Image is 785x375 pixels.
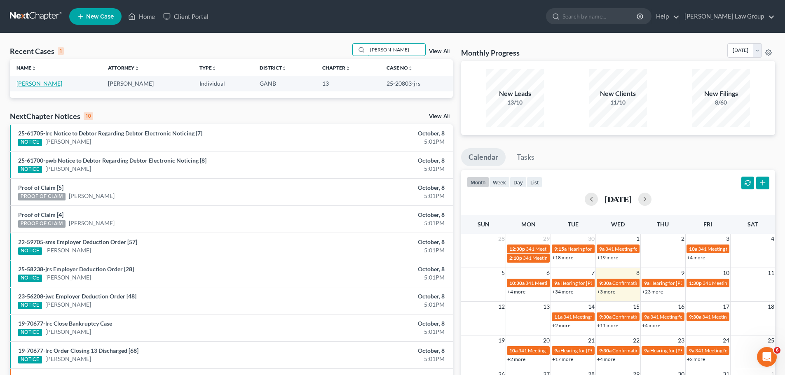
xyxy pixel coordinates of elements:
[18,293,136,300] a: 23-56208-jwc Employer Deduction Order [48]
[18,266,134,273] a: 25-58238-jrs Employer Deduction Order [28]
[597,322,618,328] a: +11 more
[461,48,520,58] h3: Monthly Progress
[767,268,775,278] span: 11
[587,302,595,312] span: 14
[644,314,649,320] span: 9a
[31,66,36,71] i: unfold_more
[408,66,413,71] i: unfold_more
[108,65,139,71] a: Attorneyunfold_more
[509,347,518,354] span: 10a
[650,314,724,320] span: 341 Meeting for [PERSON_NAME]
[10,46,64,56] div: Recent Cases
[253,76,316,91] td: GANB
[18,329,42,336] div: NOTICE
[45,137,91,146] a: [PERSON_NAME]
[698,246,772,252] span: 341 Meeting for [PERSON_NAME]
[429,49,450,54] a: View All
[554,347,560,354] span: 9a
[689,246,697,252] span: 10a
[591,268,595,278] span: 7
[702,314,776,320] span: 341 Meeting for [PERSON_NAME]
[642,289,663,295] a: +23 more
[526,246,625,252] span: 341 Meeting for [PERSON_NAME][US_STATE]
[552,289,573,295] a: +34 more
[589,89,647,98] div: New Clients
[599,280,612,286] span: 9:30a
[510,177,527,188] button: day
[599,314,612,320] span: 9:30a
[308,300,445,309] div: 5:01PM
[308,219,445,227] div: 5:01PM
[18,184,63,191] a: Proof of Claim [5]
[322,65,350,71] a: Chapterunfold_more
[552,322,570,328] a: +2 more
[767,302,775,312] span: 18
[546,268,551,278] span: 6
[489,177,510,188] button: week
[757,347,777,367] iframe: Intercom live chat
[605,246,680,252] span: 341 Meeting for [PERSON_NAME]
[507,289,525,295] a: +4 more
[680,9,775,24] a: [PERSON_NAME] Law Group
[45,328,91,336] a: [PERSON_NAME]
[45,273,91,282] a: [PERSON_NAME]
[308,319,445,328] div: October, 8
[45,165,91,173] a: [PERSON_NAME]
[486,89,544,98] div: New Leads
[308,165,445,173] div: 5:01PM
[599,347,612,354] span: 9:30a
[552,254,573,261] a: +18 more
[486,98,544,107] div: 13/10
[18,320,112,327] a: 19-70677-lrc Close Bankruptcy Case
[722,335,730,345] span: 24
[308,328,445,336] div: 5:01PM
[680,268,685,278] span: 9
[18,247,42,255] div: NOTICE
[501,268,506,278] span: 5
[308,137,445,146] div: 5:01PM
[587,335,595,345] span: 21
[461,148,506,166] a: Calendar
[554,280,560,286] span: 9a
[18,356,42,363] div: NOTICE
[635,268,640,278] span: 8
[18,220,66,228] div: PROOF OF CLAIM
[518,347,593,354] span: 341 Meeting for [PERSON_NAME]
[69,192,115,200] a: [PERSON_NAME]
[45,300,91,309] a: [PERSON_NAME]
[18,238,137,245] a: 22-59705-sms Employer Deduction Order [57]
[308,184,445,192] div: October, 8
[650,347,715,354] span: Hearing for [PERSON_NAME]
[635,234,640,244] span: 1
[687,356,705,362] a: +2 more
[644,347,649,354] span: 9a
[18,157,206,164] a: 25-61700-pwb Notice to Debtor Regarding Debtor Electronic Noticing [8]
[748,221,758,228] span: Sat
[509,255,522,261] span: 2:10p
[680,234,685,244] span: 2
[542,335,551,345] span: 20
[212,66,217,71] i: unfold_more
[599,246,605,252] span: 9a
[308,156,445,165] div: October, 8
[308,238,445,246] div: October, 8
[308,355,445,363] div: 5:01PM
[16,80,62,87] a: [PERSON_NAME]
[45,246,91,254] a: [PERSON_NAME]
[612,314,707,320] span: Confirmation Hearing for [PERSON_NAME]
[774,347,780,354] span: 6
[687,254,705,261] a: +4 more
[86,14,114,20] span: New Case
[58,47,64,55] div: 1
[509,280,525,286] span: 10:30a
[16,65,36,71] a: Nameunfold_more
[509,246,525,252] span: 12:30p
[18,275,42,282] div: NOTICE
[650,280,758,286] span: Hearing for [PERSON_NAME] & [PERSON_NAME]
[260,65,287,71] a: Districtunfold_more
[18,302,42,309] div: NOTICE
[387,65,413,71] a: Case Nounfold_more
[677,335,685,345] span: 23
[18,347,138,354] a: 19-70677-lrc Order Closing 13 Discharged [68]
[689,347,694,354] span: 9a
